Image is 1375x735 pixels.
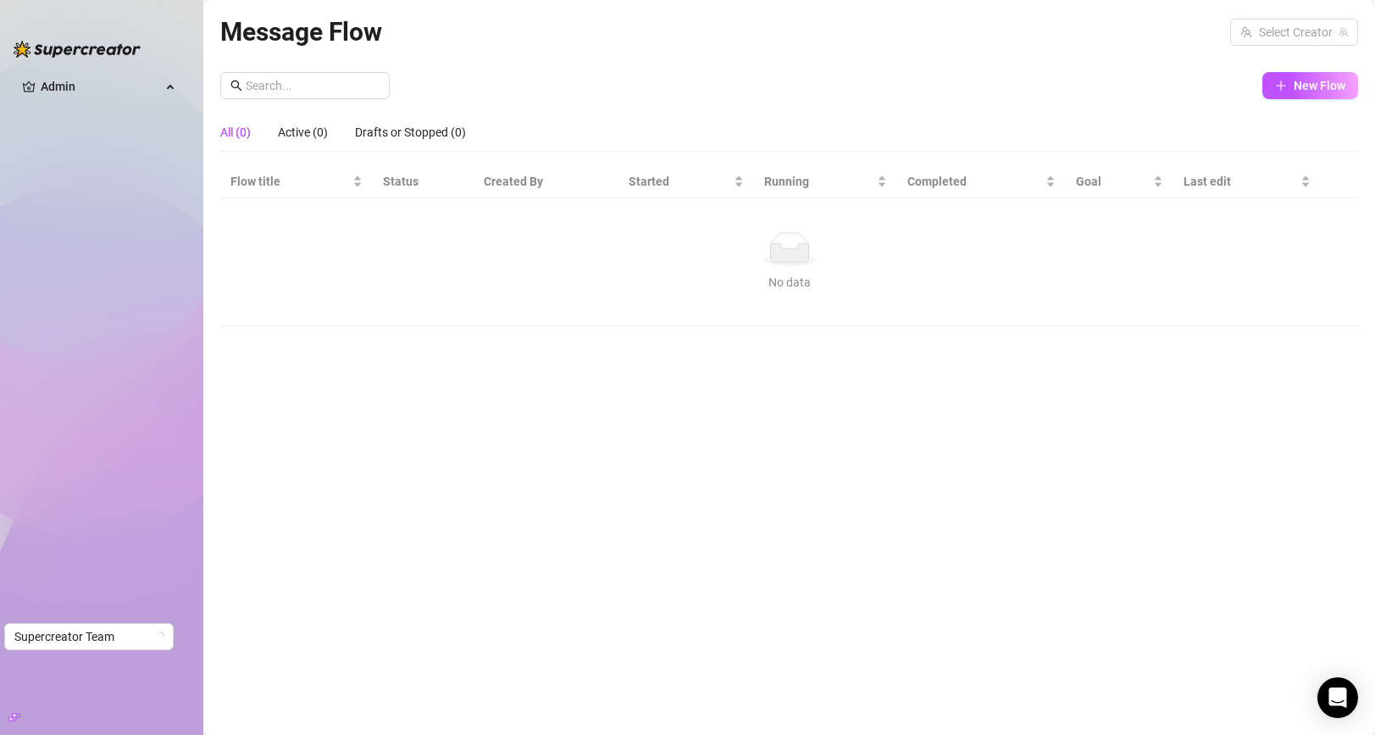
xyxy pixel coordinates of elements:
th: Goal [1066,165,1173,198]
th: Created By [474,165,618,198]
span: Started [629,172,730,191]
img: logo-BBDzfeDw.svg [14,41,141,58]
div: Drafts or Stopped (0) [355,123,466,142]
span: team [1339,27,1349,37]
span: search [230,80,242,92]
span: Completed [907,172,1043,191]
div: Open Intercom Messenger [1317,677,1358,718]
button: New Flow [1262,72,1358,99]
th: Status [373,165,474,198]
th: Completed [897,165,1067,198]
span: Running [764,172,873,191]
span: New Flow [1294,79,1345,92]
div: Active (0) [278,123,328,142]
span: build [8,711,20,723]
span: plus [1275,80,1287,92]
input: Search... [246,76,380,95]
article: Message Flow [220,12,382,52]
span: Flow title [230,172,349,191]
span: Goal [1076,172,1150,191]
th: Started [618,165,754,198]
span: crown [22,80,36,93]
span: Last edit [1184,172,1297,191]
span: loading [154,632,164,642]
div: No data [237,273,1341,292]
div: All (0) [220,123,251,142]
th: Flow title [220,165,373,198]
span: Admin [41,73,161,100]
th: Running [754,165,897,198]
th: Last edit [1173,165,1321,198]
span: Supercreator Team [14,624,164,649]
